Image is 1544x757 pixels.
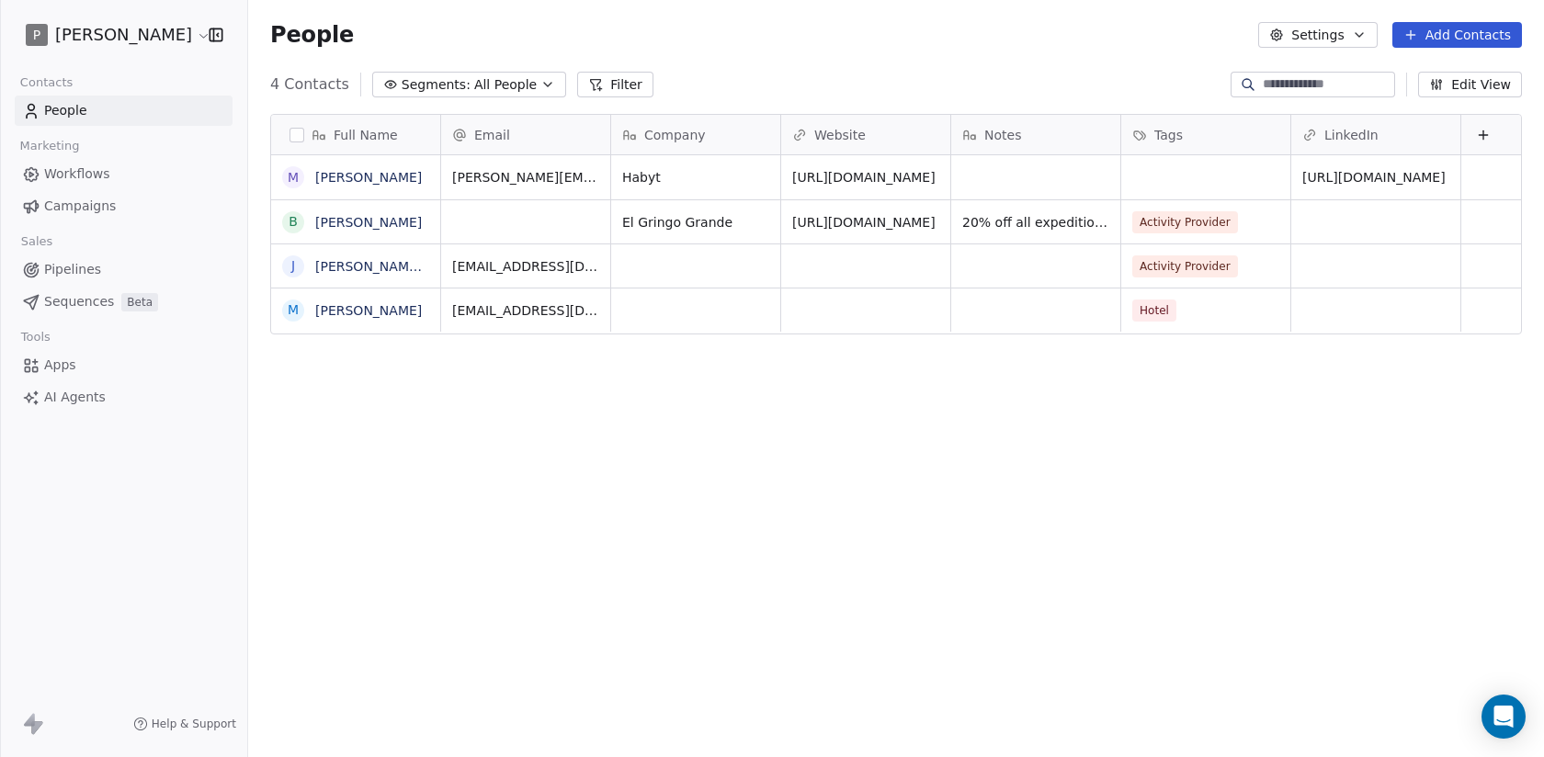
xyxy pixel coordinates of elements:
[15,254,233,285] a: Pipelines
[1132,255,1238,277] span: Activity Provider
[1324,126,1379,144] span: LinkedIn
[13,323,58,351] span: Tools
[289,212,298,232] div: B
[288,168,299,187] div: M
[402,75,471,95] span: Segments:
[44,101,87,120] span: People
[12,69,81,96] span: Contacts
[781,115,950,154] div: Website
[270,21,354,49] span: People
[622,168,769,186] span: Habyt
[44,356,76,375] span: Apps
[441,115,610,154] div: Email
[1392,22,1522,48] button: Add Contacts
[22,19,196,51] button: P[PERSON_NAME]
[622,213,769,232] span: El Gringo Grande
[15,382,233,412] a: AI Agents
[15,350,233,380] a: Apps
[291,256,295,276] div: J
[792,170,936,185] a: [URL][DOMAIN_NAME]
[984,126,1021,144] span: Notes
[270,73,349,96] span: 4 Contacts
[288,300,299,320] div: M
[1121,115,1290,154] div: Tags
[577,72,653,97] button: Filter
[452,257,599,276] span: [EMAIL_ADDRESS][DOMAIN_NAME]
[315,170,422,185] a: [PERSON_NAME]
[814,126,866,144] span: Website
[1482,695,1526,739] div: Open Intercom Messenger
[133,717,236,731] a: Help & Support
[44,260,101,279] span: Pipelines
[452,168,599,186] span: [PERSON_NAME][EMAIL_ADDRESS][PERSON_NAME][DOMAIN_NAME]
[121,293,158,311] span: Beta
[1258,22,1377,48] button: Settings
[15,191,233,221] a: Campaigns
[44,164,110,184] span: Workflows
[1302,170,1446,185] a: [URL][DOMAIN_NAME]
[44,292,114,311] span: Sequences
[1291,115,1460,154] div: LinkedIn
[452,301,599,320] span: [EMAIL_ADDRESS][DOMAIN_NAME]
[15,159,233,189] a: Workflows
[315,303,422,318] a: [PERSON_NAME]
[44,197,116,216] span: Campaigns
[12,132,87,160] span: Marketing
[1132,299,1176,322] span: Hotel
[474,75,537,95] span: All People
[44,388,106,407] span: AI Agents
[1418,72,1522,97] button: Edit View
[271,115,440,154] div: Full Name
[15,287,233,317] a: SequencesBeta
[334,126,398,144] span: Full Name
[792,215,936,230] a: [URL][DOMAIN_NAME]
[611,115,780,154] div: Company
[152,717,236,731] span: Help & Support
[962,213,1109,232] span: 20% off all expeditions in exchange for 5 story mentions and 2 main post mentions
[13,228,61,255] span: Sales
[1132,211,1238,233] span: Activity Provider
[474,126,510,144] span: Email
[55,23,192,47] span: [PERSON_NAME]
[315,259,456,274] a: [PERSON_NAME] User
[644,126,706,144] span: Company
[315,215,422,230] a: [PERSON_NAME]
[271,155,441,738] div: grid
[1154,126,1183,144] span: Tags
[951,115,1120,154] div: Notes
[441,155,1523,738] div: grid
[15,96,233,126] a: People
[33,26,40,44] span: P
